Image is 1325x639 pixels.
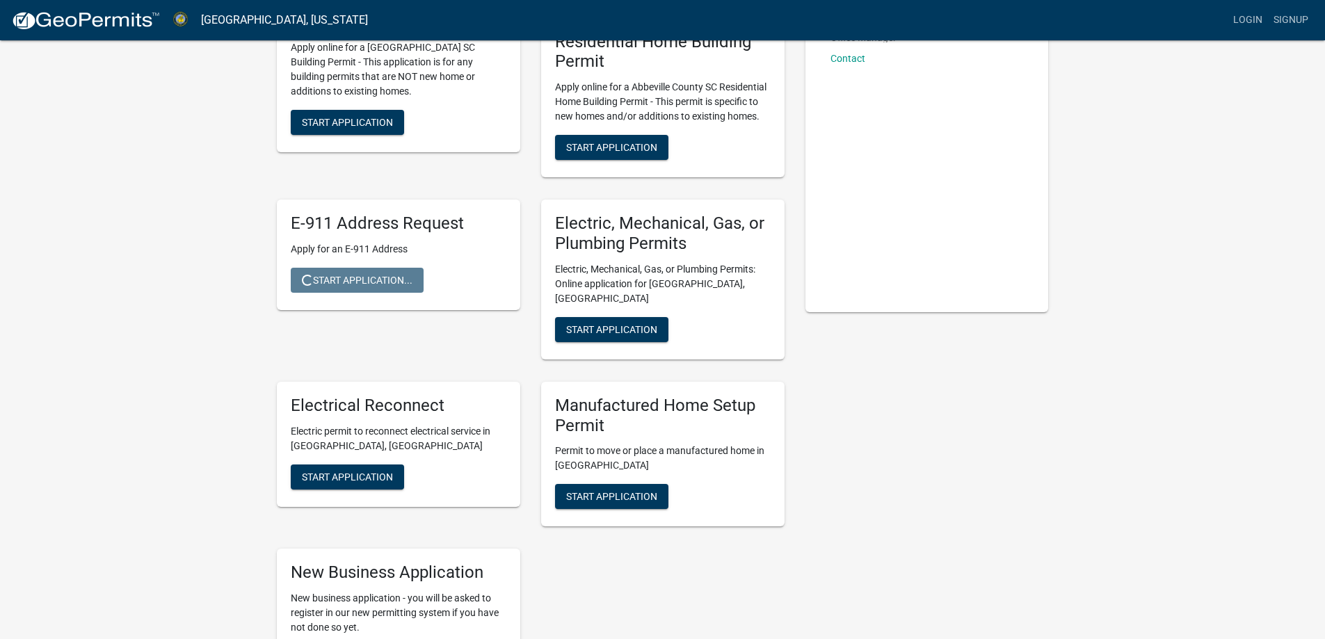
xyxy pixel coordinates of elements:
h5: Manufactured Home Setup Permit [555,396,771,436]
h5: E-911 Address Request [291,213,506,234]
a: Signup [1268,7,1314,33]
a: Contact [830,53,865,64]
a: Login [1228,7,1268,33]
button: Start Application [291,464,404,490]
span: Start Application [302,116,393,127]
p: Electric permit to reconnect electrical service in [GEOGRAPHIC_DATA], [GEOGRAPHIC_DATA] [291,424,506,453]
h5: New Business Application [291,563,506,583]
a: [GEOGRAPHIC_DATA], [US_STATE] [201,8,368,32]
p: Apply online for a [GEOGRAPHIC_DATA] SC Building Permit - This application is for any building pe... [291,40,506,99]
span: Start Application [302,471,393,482]
span: Start Application [566,491,657,502]
button: Start Application... [291,268,424,293]
h5: [GEOGRAPHIC_DATA] Residential Home Building Permit [555,12,771,72]
h5: Electric, Mechanical, Gas, or Plumbing Permits [555,213,771,254]
img: Abbeville County, South Carolina [171,10,190,29]
span: Start Application... [302,274,412,285]
p: Electric, Mechanical, Gas, or Plumbing Permits: Online application for [GEOGRAPHIC_DATA], [GEOGRA... [555,262,771,306]
p: Apply online for a Abbeville County SC Residential Home Building Permit - This permit is specific... [555,80,771,124]
button: Start Application [555,484,668,509]
button: Start Application [291,110,404,135]
span: Start Application [566,323,657,334]
span: Start Application [566,142,657,153]
p: Permit to move or place a manufactured home in [GEOGRAPHIC_DATA] [555,444,771,473]
p: New business application - you will be asked to register in our new permitting system if you have... [291,591,506,635]
button: Start Application [555,135,668,160]
button: Start Application [555,317,668,342]
h5: Electrical Reconnect [291,396,506,416]
p: Apply for an E-911 Address [291,242,506,257]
